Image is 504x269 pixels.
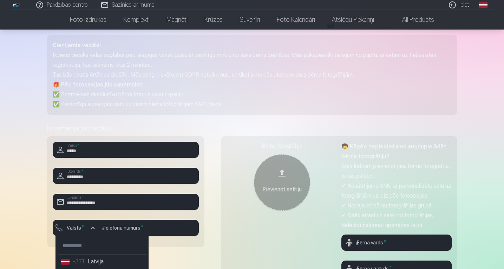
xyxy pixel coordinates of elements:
[64,224,87,231] label: Valsts
[13,3,20,7] img: /fa1
[115,10,158,30] a: Komplekti
[158,10,196,30] a: Magnēti
[341,201,452,211] p: ✔ Nepajaukt bērnu fotogrāfijas grupā
[341,161,452,181] p: Mēs lūdzam pievienot jūsu bērna fotogrāfiju, jo tas palīdz:
[231,10,268,30] a: Suvenīri
[53,81,143,88] strong: 🎁 Pēc fotosesijas jūs saņemsiet:
[53,70,452,80] p: Tas būs daudz ērtāk un drošāk. Mēs stingri ievērojam GDPR noteikumus, un tikai jums būs piekļuve ...
[72,257,86,266] div: +371
[53,100,452,109] p: ✅ Personīgu aizsargātu saiti uz visām bērna fotogrāfijām SMS veidā
[254,154,310,211] button: Pievienot selfiju
[53,42,101,49] strong: Cienījamie vecāki!
[53,50,452,70] p: Ikviens vecāks vēlas saglabāt pēc iespējas vairāk gaišu un sirsnīgu mirkļu no sava bērna bērnības...
[268,10,323,30] a: Foto kalendāri
[221,123,457,133] h5: Informācija par bērnu
[61,10,115,30] a: Foto izdrukas
[382,10,443,30] a: All products
[227,142,337,150] div: Bērna fotogrāfija
[58,255,146,269] li: Latvija
[53,90,452,100] p: ✅ Bezmaksas ekskluzīvu bērna foto uz savu e-pastu
[196,10,231,30] a: Krūzes
[53,220,98,236] button: Valsts*
[341,211,452,230] p: ✔ Ātrāk atrast un sašķirot fotogrāfijas, tādējādi paātrinot apstrādes laiku
[47,123,204,133] h5: Informācija par vecāku
[261,185,303,194] div: Pievienot selfiju
[341,181,452,201] p: ✔ Nosūtīt jums SMS ar personalizētu saiti uz fotogrāfijām uzreiz pēc fotosesijas
[323,10,382,30] a: Atslēgu piekariņi
[341,143,446,160] strong: 🧒 Kāpēc nepieciešams augšupielādēt bērna fotogrāfiju?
